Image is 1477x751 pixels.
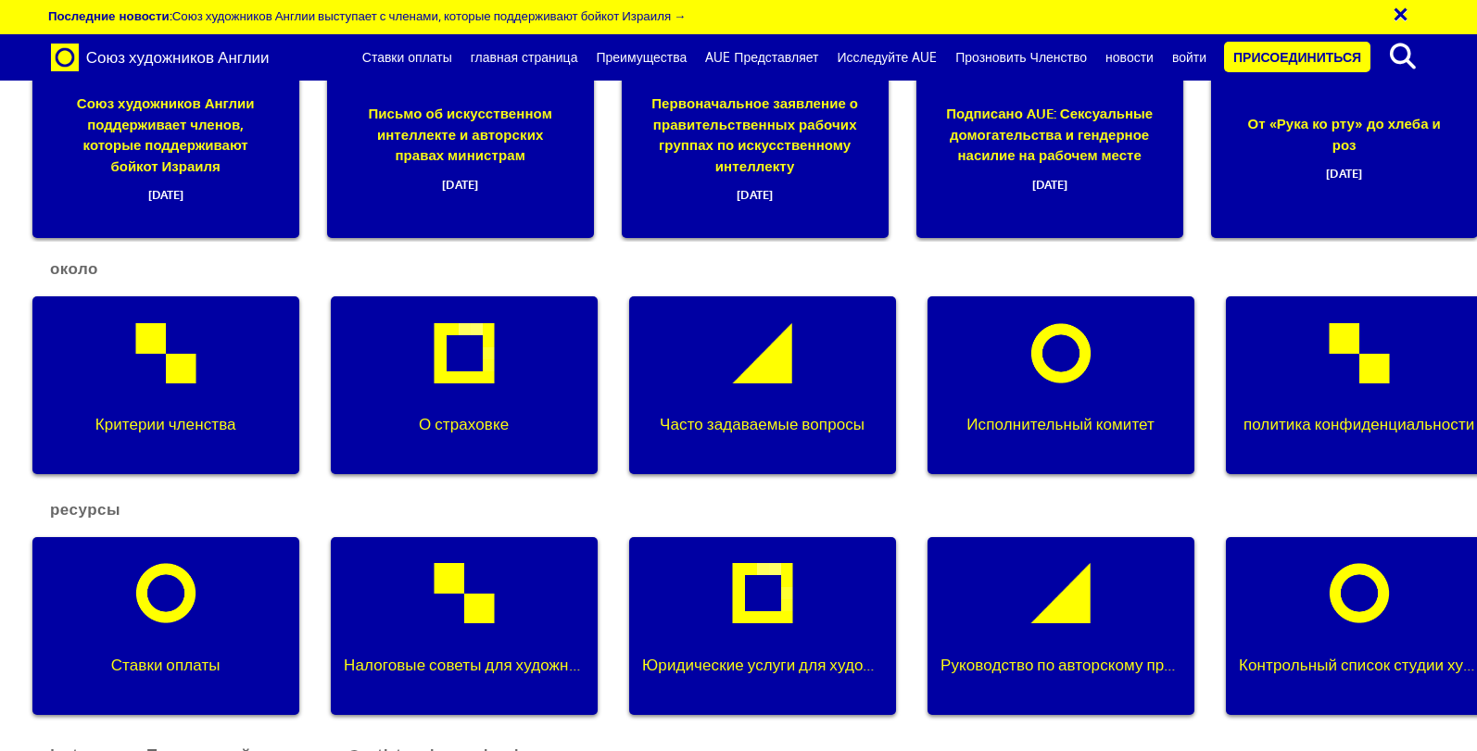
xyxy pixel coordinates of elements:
[648,177,861,206] span: [DATE]
[344,652,584,676] p: Налоговые советы для художников
[1163,34,1216,81] a: войти
[313,60,608,238] a: Письмо об искусственном интеллекте и авторских правах министрам[DATE]
[45,652,285,676] p: Ставки оплаты
[914,296,1208,474] a: Исполнительный комитет
[903,60,1197,238] a: Подписано AUE: Сексуальные домогательства и гендерное насилие на рабочем месте[DATE]
[587,34,696,81] a: Преимущества
[1237,156,1450,184] span: [DATE]
[608,60,903,238] a: Первоначальное заявление о правительственных рабочих группах по искусственному интеллекту[DATE]
[642,652,882,676] p: Юридические услуги для художников
[353,34,461,81] a: Ставки оплаты
[48,7,172,23] strong: Последние новости:
[353,104,566,194] p: Письмо об искусственном интеллекте и авторских правах министрам
[648,94,861,206] p: Первоначальное заявление о правительственных рабочих группах по искусственному интеллекту
[317,296,612,474] a: О страховке
[696,34,827,81] a: AUE Представляет
[940,652,1180,676] p: Руководство по авторскому праву для художников
[615,537,910,715] a: Юридические услуги для художников
[19,60,313,238] a: Союз художников Англии поддерживает членов, которые поддерживают бойкот Израиля[DATE]
[1096,34,1163,81] a: новости
[48,7,687,23] a: Последние новости:Союз художников Англии выступает с членами, которые поддерживают бойкот Израиля →
[344,412,584,436] p: О страховке
[86,47,270,67] span: Союз художников Англии
[827,34,946,81] a: Исследуйте AUE
[45,412,285,436] p: Критерии членства
[19,537,313,715] a: Ставки оплаты
[353,167,566,195] span: [DATE]
[940,412,1180,436] p: Исполнительный комитет
[1224,42,1370,72] a: ПРИСОЕДИНИТЬСЯ
[58,177,271,206] span: [DATE]
[615,296,910,474] a: Часто задаваемые вопросы
[58,94,271,206] p: Союз художников Англии поддерживает членов, которые поддерживают бойкот Израиля
[942,167,1155,195] span: [DATE]
[19,296,313,474] a: Критерии членства
[1374,37,1431,76] button: ПОИСК
[461,34,587,81] a: главная страница
[642,412,882,436] p: Часто задаваемые вопросы
[946,34,1096,81] a: Прозновить Членство
[37,34,284,81] a: БРЕНД Союз художников Англии
[317,537,612,715] a: Налоговые советы для художников
[914,537,1208,715] a: Руководство по авторскому праву для художников
[1237,114,1450,184] p: От «Рука ко рту» до хлеба и роз
[942,104,1155,194] p: Подписано AUE: Сексуальные домогательства и гендерное насилие на рабочем месте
